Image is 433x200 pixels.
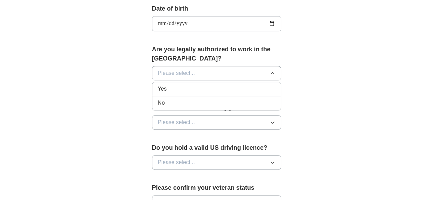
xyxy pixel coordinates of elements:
[152,155,281,170] button: Please select...
[158,118,195,126] span: Please select...
[152,4,281,13] label: Date of birth
[152,45,281,63] label: Are you legally authorized to work in the [GEOGRAPHIC_DATA]?
[158,158,195,166] span: Please select...
[152,66,281,80] button: Please select...
[152,183,281,192] label: Please confirm your veteran status
[158,69,195,77] span: Please select...
[152,115,281,130] button: Please select...
[158,99,165,107] span: No
[152,143,281,152] label: Do you hold a valid US driving licence?
[158,85,167,93] span: Yes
